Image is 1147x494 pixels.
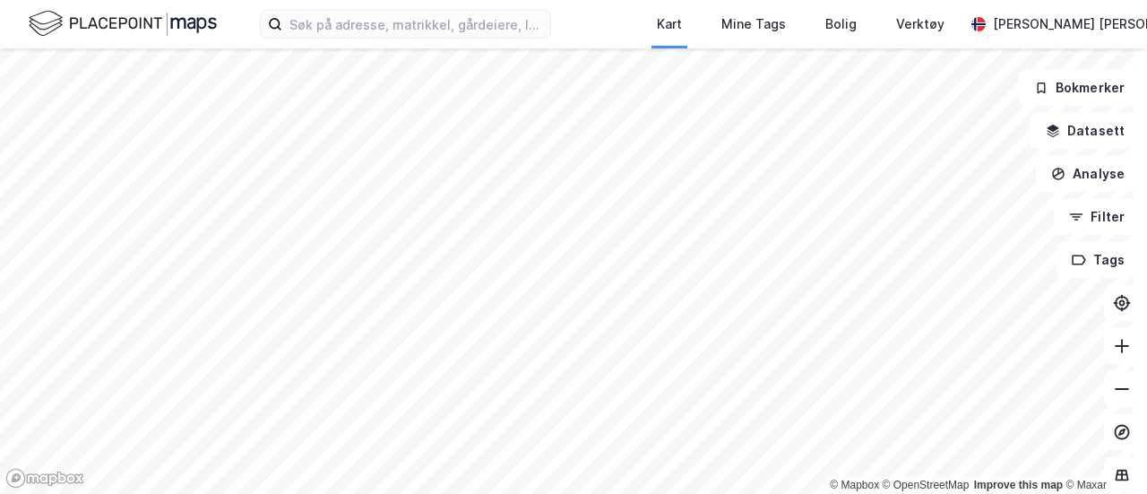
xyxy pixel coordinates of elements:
[825,13,857,35] div: Bolig
[974,479,1063,491] a: Improve this map
[1056,242,1140,278] button: Tags
[1031,113,1140,149] button: Datasett
[830,479,879,491] a: Mapbox
[896,13,944,35] div: Verktøy
[657,13,682,35] div: Kart
[1036,156,1140,192] button: Analyse
[1054,199,1140,235] button: Filter
[1057,408,1147,494] iframe: Chat Widget
[1019,70,1140,106] button: Bokmerker
[282,11,550,38] input: Søk på adresse, matrikkel, gårdeiere, leietakere eller personer
[1057,408,1147,494] div: Kontrollprogram for chat
[29,8,217,39] img: logo.f888ab2527a4732fd821a326f86c7f29.svg
[721,13,786,35] div: Mine Tags
[5,468,84,489] a: Mapbox homepage
[883,479,970,491] a: OpenStreetMap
